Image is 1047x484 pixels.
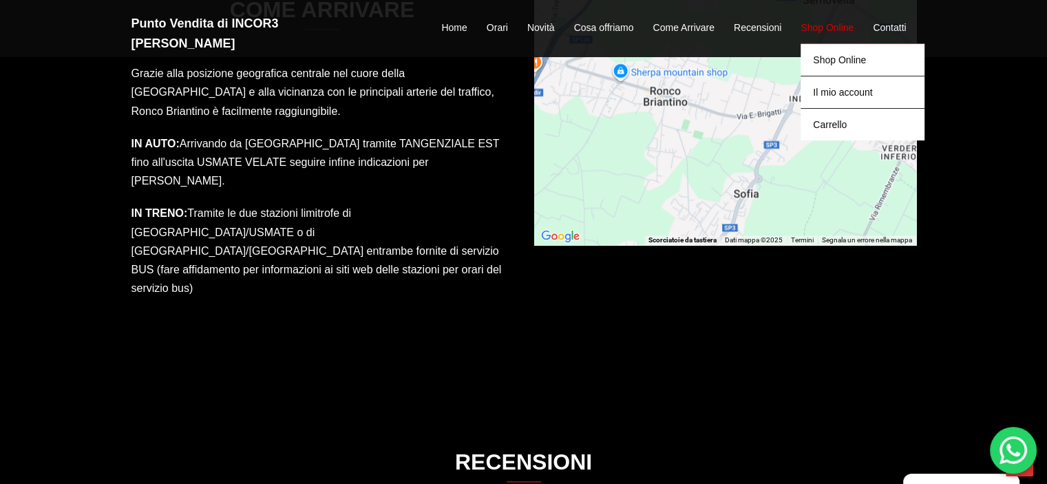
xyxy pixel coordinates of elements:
a: Termini (si apre in una nuova scheda) [791,236,814,244]
a: Shop Online [801,20,854,36]
p: Grazie alla posizione geografica centrale nel cuore della [GEOGRAPHIC_DATA] e alla vicinanza con ... [131,64,514,120]
h2: Punto Vendita di INCOR3 [PERSON_NAME] [131,14,379,54]
a: Home [441,20,467,36]
a: Cosa offriamo [574,20,634,36]
p: Tramite le due stazioni limitrofe di [GEOGRAPHIC_DATA]/USMATE o di [GEOGRAPHIC_DATA]/[GEOGRAPHIC_... [131,204,514,297]
a: Il mio account [801,76,924,108]
h3: Recensioni [132,450,916,482]
a: Visualizza questa zona in Google Maps (in una nuova finestra) [538,227,583,245]
a: Carrello [801,108,924,140]
strong: IN TRENO: [131,207,188,219]
p: Arrivando da [GEOGRAPHIC_DATA] tramite TANGENZIALE EST fino all'uscita USMATE VELATE seguire infi... [131,134,514,191]
strong: IN AUTO: [131,138,180,149]
a: Orari [487,20,508,36]
a: Novità [527,20,555,36]
a: Contatti [873,20,906,36]
a: Recensioni [734,20,781,36]
a: Shop Online [801,43,924,76]
span: Dati mappa ©2025 [725,236,783,244]
a: Segnala un errore nella mappa [822,236,912,244]
img: Google [538,227,583,245]
button: Scorciatoie da tastiera [648,235,717,245]
div: 'Hai [990,427,1037,474]
a: Come Arrivare [653,20,714,36]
